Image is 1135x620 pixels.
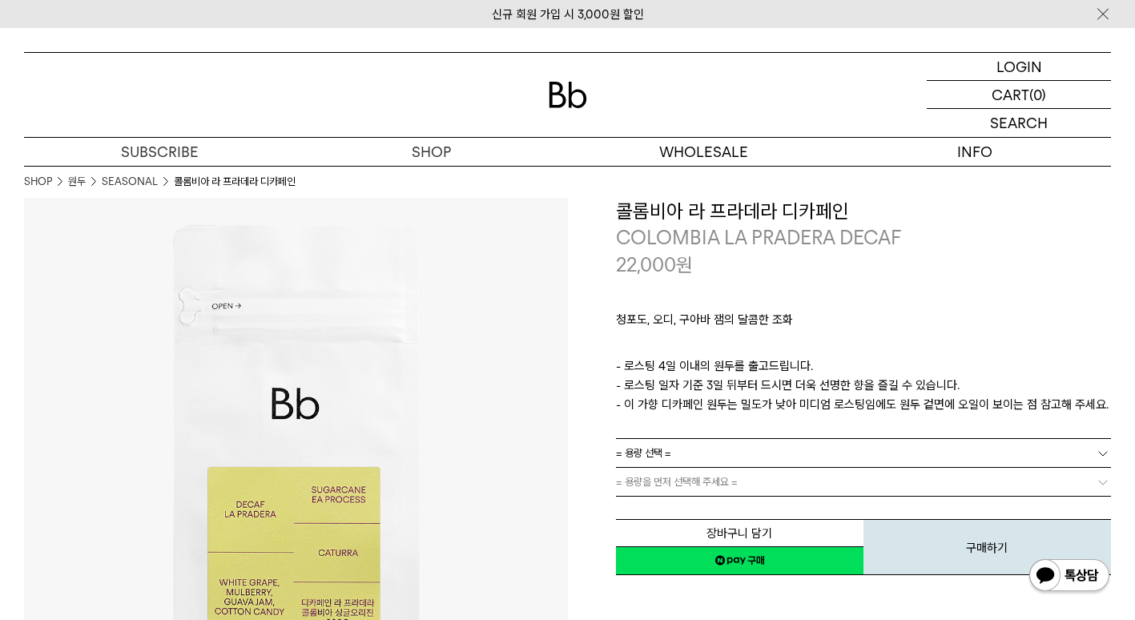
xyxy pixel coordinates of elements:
[616,519,863,547] button: 장바구니 담기
[990,109,1048,137] p: SEARCH
[616,198,1112,225] h3: 콜롬비아 라 프라데라 디카페인
[549,82,587,108] img: 로고
[616,252,693,279] p: 22,000
[616,337,1112,356] p: ㅤ
[616,224,1112,252] p: COLOMBIA LA PRADERA DECAF
[927,53,1111,81] a: LOGIN
[996,53,1042,80] p: LOGIN
[1029,81,1046,108] p: (0)
[616,439,671,467] span: = 용량 선택 =
[863,519,1111,575] button: 구매하기
[102,174,158,190] a: SEASONAL
[568,138,839,166] p: WHOLESALE
[616,310,1112,337] p: 청포도, 오디, 구아바 잼의 달콤한 조화
[616,546,863,575] a: 새창
[992,81,1029,108] p: CART
[927,81,1111,109] a: CART (0)
[68,174,86,190] a: 원두
[676,253,693,276] span: 원
[839,138,1111,166] p: INFO
[296,138,567,166] a: SHOP
[174,174,296,190] li: 콜롬비아 라 프라데라 디카페인
[1028,558,1111,596] img: 카카오톡 채널 1:1 채팅 버튼
[24,174,52,190] a: SHOP
[616,356,1112,414] p: - 로스팅 4일 이내의 원두를 출고드립니다. - 로스팅 일자 기준 3일 뒤부터 드시면 더욱 선명한 향을 즐길 수 있습니다. - 이 가향 디카페인 원두는 밀도가 낮아 미디엄 로...
[616,468,738,496] span: = 용량을 먼저 선택해 주세요 =
[24,138,296,166] a: SUBSCRIBE
[492,7,644,22] a: 신규 회원 가입 시 3,000원 할인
